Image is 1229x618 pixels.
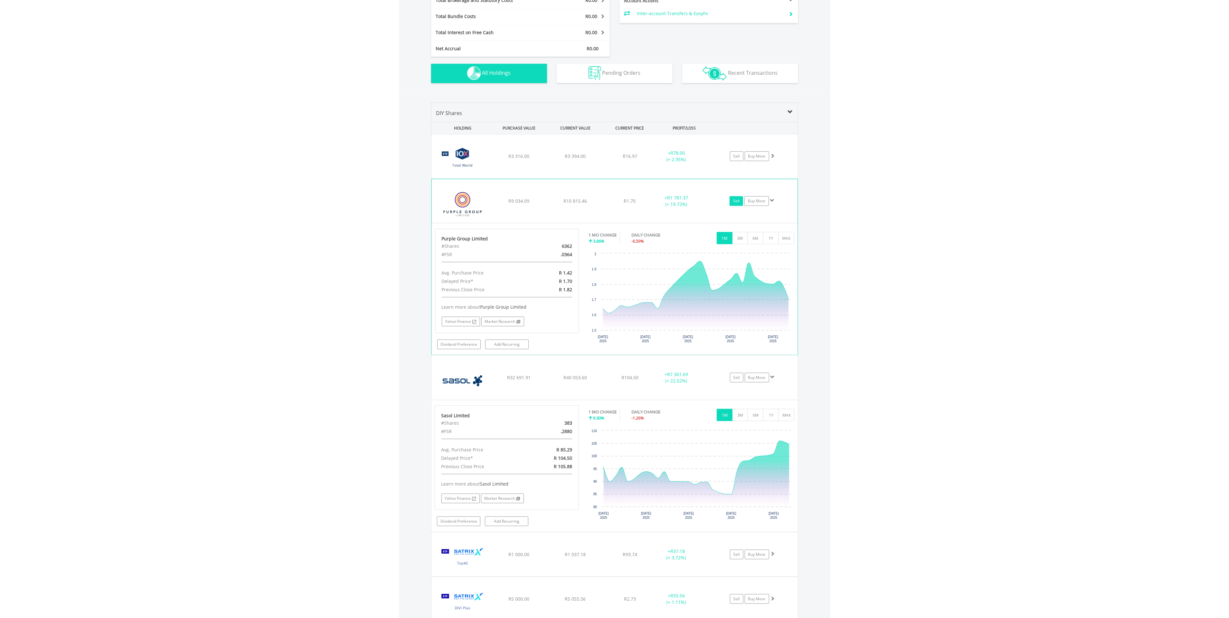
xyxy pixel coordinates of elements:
[593,480,597,483] text: 90
[437,427,530,436] div: #FSR
[641,512,651,519] text: [DATE] 2025
[592,267,596,271] text: 1.9
[624,596,636,602] span: R2.73
[589,427,795,524] div: Chart. Highcharts interactive chart.
[703,66,727,81] img: transactions-zar-wht.png
[589,250,794,347] div: Chart. Highcharts interactive chart.
[594,252,596,256] text: 2
[593,467,597,471] text: 95
[745,550,769,559] a: Buy More
[598,335,608,343] text: [DATE] 2025
[554,463,572,469] span: R 105.88
[442,304,572,310] div: Learn more about
[437,242,530,250] div: #Shares
[670,150,685,156] span: R78.00
[602,69,640,76] span: Pending Orders
[508,153,529,159] span: R3 316.00
[745,594,769,604] a: Buy More
[652,548,701,561] div: + (+ 3.72%)
[682,64,798,83] button: Recent Transactions
[432,122,490,134] div: HOLDING
[745,151,769,161] a: Buy More
[589,66,601,80] img: pending_instructions-wht.png
[732,232,748,244] button: 3M
[768,335,778,343] text: [DATE] 2025
[670,548,685,554] span: R37.18
[631,409,683,415] div: DAILY CHANGE
[717,409,733,421] button: 1M
[437,454,530,462] div: Delayed Price*
[748,232,763,244] button: 6M
[480,481,509,487] span: Sasol Limited
[548,122,603,134] div: CURRENT VALUE
[556,447,572,453] span: R 85.29
[589,250,794,347] svg: Interactive chart
[557,64,673,83] button: Pending Orders
[559,270,572,276] span: R 1.42
[437,277,530,285] div: Delayed Price*
[725,335,736,343] text: [DATE] 2025
[435,540,490,575] img: EQU.ZA.STX40.png
[437,269,530,277] div: Avg. Purchase Price
[442,317,480,326] a: Yahoo Finance
[592,283,596,286] text: 1.8
[670,593,685,599] span: R55.56
[435,187,490,221] img: EQU.ZA.PPE.png
[441,481,572,487] div: Learn more about
[623,153,637,159] span: R16.97
[631,232,683,238] div: DAILY CHANGE
[435,142,490,177] img: EQU.ZA.GLOBAL.png
[559,278,572,284] span: R 1.70
[565,596,586,602] span: R5 055.56
[589,409,617,415] div: 1 MO CHANGE
[593,505,597,509] text: 80
[589,232,617,238] div: 1 MO CHANGE
[508,198,529,204] span: R9 034.09
[592,329,596,332] text: 1.5
[437,250,530,259] div: #FSR
[640,335,651,343] text: [DATE] 2025
[604,122,655,134] div: CURRENT PRICE
[437,462,530,471] div: Previous Close Price
[652,593,701,605] div: + (+ 1.11%)
[530,242,577,250] div: 6362
[530,419,577,427] div: 383
[631,415,644,421] span: -1.26%
[631,238,644,244] span: -6.59%
[779,409,794,421] button: MAX
[593,492,597,496] text: 85
[441,412,572,419] div: Sasol Limited
[482,69,511,76] span: All Holdings
[431,45,535,52] div: Net Accrual
[769,512,779,519] text: [DATE] 2025
[657,122,712,134] div: PROFIT/LOSS
[621,374,638,381] span: R104.50
[592,313,596,317] text: 1.6
[437,340,481,349] a: Dividend Preference
[599,512,609,519] text: [DATE] 2025
[652,195,700,208] div: + (+ 19.72%)
[745,373,769,382] a: Buy More
[593,238,604,244] span: 3.66%
[667,195,688,201] span: R1 781.37
[591,429,597,433] text: 110
[593,415,604,421] span: 9.30%
[467,66,481,80] img: holdings-wht.png
[667,371,688,377] span: R7 361.69
[748,409,763,421] button: 6M
[763,409,779,421] button: 1Y
[481,494,524,503] a: Market Research
[565,551,586,557] span: R1 037.18
[554,455,572,461] span: R 104.50
[589,427,794,524] svg: Interactive chart
[726,512,736,519] text: [DATE] 2025
[435,363,490,398] img: EQU.ZA.SOL.png
[530,250,577,259] div: .0364
[730,196,743,206] a: Sell
[623,551,637,557] span: R93.74
[730,594,743,604] a: Sell
[732,409,748,421] button: 3M
[436,110,462,117] span: DIY Shares
[730,151,743,161] a: Sell
[492,122,547,134] div: PURCHASE VALUE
